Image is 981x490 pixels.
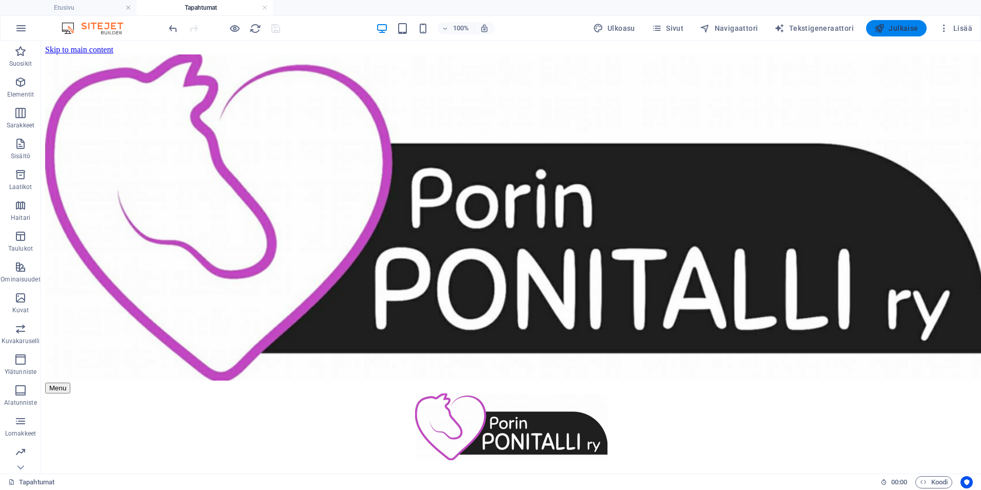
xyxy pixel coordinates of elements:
[593,23,635,33] span: Ulkoasu
[59,22,136,34] img: Editor Logo
[770,20,858,36] button: Tekstigeneraattori
[648,20,688,36] button: Sivut
[960,476,973,488] button: Usercentrics
[1,275,40,284] p: Ominaisuudet
[9,60,32,68] p: Suosikit
[453,22,469,34] h6: 100%
[915,476,952,488] button: Koodi
[11,214,30,222] p: Haitari
[249,22,261,34] button: reload
[700,23,758,33] span: Navigaattori
[9,183,32,191] p: Laatikot
[228,22,241,34] button: Napsauta tästä poistuaksesi esikatselutilasta ja jatkaaksesi muokkaamista
[5,429,36,438] p: Lomakkeet
[167,22,179,34] button: undo
[589,20,639,36] div: Ulkoasu (Ctrl+Alt+Y)
[7,121,34,129] p: Sarakkeet
[438,22,474,34] button: 100%
[5,368,36,376] p: Ylätunniste
[939,23,972,33] span: Lisää
[4,399,36,407] p: Alatunniste
[920,476,948,488] span: Koodi
[880,476,908,488] h6: Istunnon aika
[898,478,900,486] span: :
[652,23,683,33] span: Sivut
[4,4,72,13] a: Skip to main content
[2,337,40,345] p: Kuvakaruselli
[774,23,854,33] span: Tekstigeneraattori
[696,20,762,36] button: Navigaattori
[589,20,639,36] button: Ulkoasu
[249,23,261,34] i: Lataa sivu uudelleen
[480,24,489,33] i: Koon muuttuessa säädä zoomaustaso automaattisesti sopimaan valittuun laitteeseen.
[935,20,976,36] button: Lisää
[136,2,273,13] h4: Tapahtumat
[8,244,33,253] p: Taulukot
[7,90,34,99] p: Elementit
[8,476,54,488] a: Napsauta peruuttaaksesi valinnan. Kaksoisnapsauta avataksesi Sivut
[167,23,179,34] i: Kumoa: Muuta tekstiä (Ctrl+Z)
[874,23,918,33] span: Julkaise
[3,460,38,468] p: Markkinointi
[12,306,29,314] p: Kuvat
[11,152,30,160] p: Sisältö
[891,476,907,488] span: 00 00
[866,20,927,36] button: Julkaise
